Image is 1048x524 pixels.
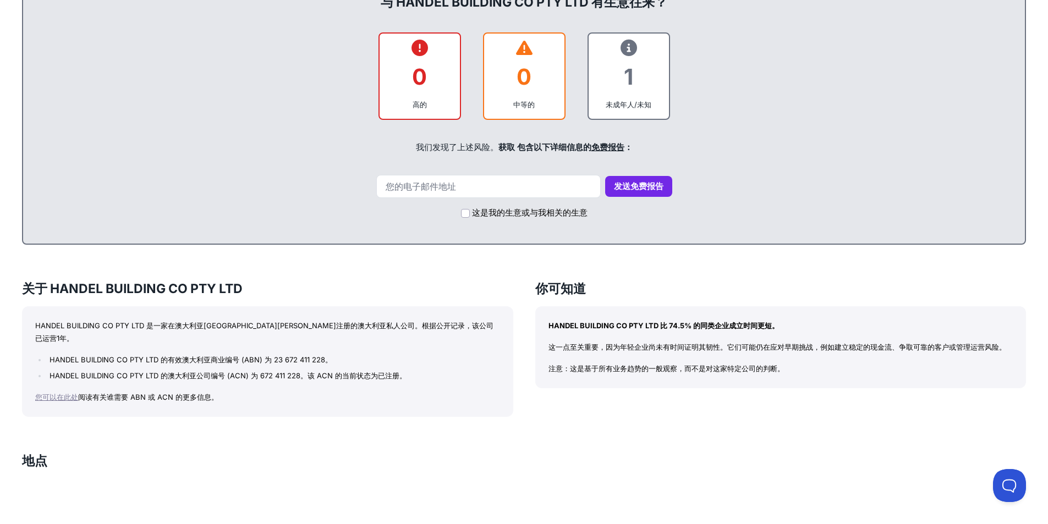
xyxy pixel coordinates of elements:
font: 你可知道 [535,281,586,296]
font: 0 [412,63,427,90]
font: 高的 [413,100,427,109]
input: 您的电子邮件地址 [376,175,601,198]
font: HANDEL BUILDING CO PTY LTD 比 74.5% 的同类企业成立时间更短。 [548,321,779,330]
font: 发送免费报告 [614,181,663,191]
font: 地点 [22,453,47,468]
font: 中等的 [513,100,535,109]
font: HANDEL BUILDING CO PTY LTD 是一家在澳大利亚[GEOGRAPHIC_DATA][PERSON_NAME]注册的澳大利亚私人公司。根据公开记录，该公司已运营1年。 [35,321,493,343]
font: 注意：这是基于所有业务趋势的一般观察，而不是对这家特定公司的判断。 [548,364,784,373]
font: 1 [624,63,633,90]
font: 我们发现了上述风险。 [416,142,498,152]
font: 未成年人/未知 [606,100,651,109]
font: 这是我的生意或与我相关的生意 [472,207,588,218]
font: 。 [211,393,218,401]
font: 这一点至关重要，因为年轻企业尚未有时间证明其韧性。它们可能仍在应对早期挑战，例如建立稳定的现金流、争取可靠的客户或管理运营风险。 [548,343,1006,351]
font: 关于 HANDEL BUILDING CO PTY LTD [22,281,243,296]
a: 免费报告 [591,142,624,152]
font: ： [624,142,633,152]
a: 您可以在此处 [35,393,78,401]
font: 0 [517,63,531,90]
font: HANDEL BUILDING CO PTY LTD 的澳大利亚公司编号 (ACN) 为 672 411 228。该 ACN 的当前状态为已注册。 [50,371,407,380]
iframe: 切换客户支持 [993,469,1026,502]
font: HANDEL BUILDING CO PTY LTD 的有效澳大利亚商业编号 (ABN) 为 23 672 411 228。 [50,355,332,364]
font: 获取 包含以下详细信息的 [498,142,591,152]
font: 阅读有关谁需要 ABN 或 ACN 的更多信息 [78,393,211,401]
button: 发送免费报告 [605,176,672,197]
